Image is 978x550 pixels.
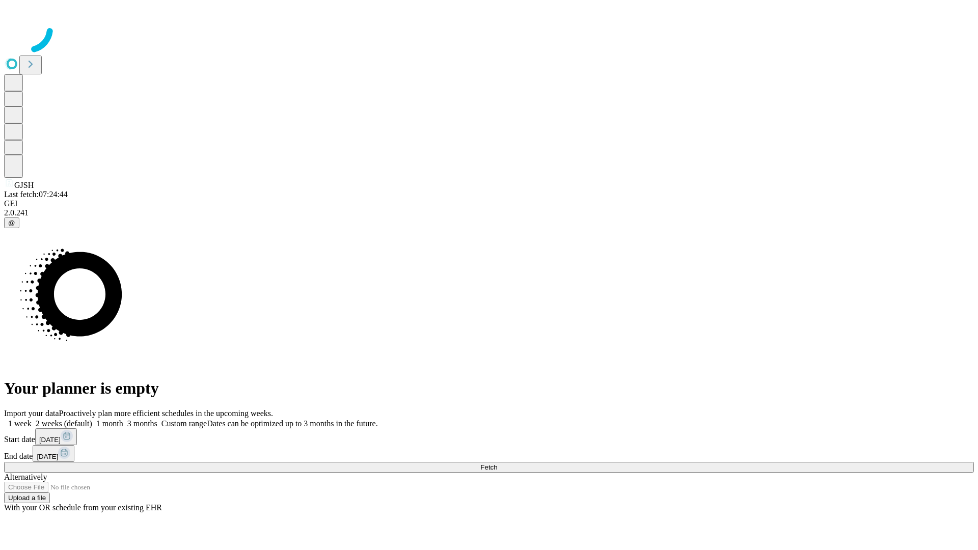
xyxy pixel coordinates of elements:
[8,419,32,428] span: 1 week
[480,463,497,471] span: Fetch
[39,436,61,444] span: [DATE]
[4,473,47,481] span: Alternatively
[8,219,15,227] span: @
[161,419,207,428] span: Custom range
[207,419,377,428] span: Dates can be optimized up to 3 months in the future.
[127,419,157,428] span: 3 months
[36,419,92,428] span: 2 weeks (default)
[4,492,50,503] button: Upload a file
[4,503,162,512] span: With your OR schedule from your existing EHR
[4,379,974,398] h1: Your planner is empty
[59,409,273,418] span: Proactively plan more efficient schedules in the upcoming weeks.
[14,181,34,189] span: GJSH
[4,428,974,445] div: Start date
[4,409,59,418] span: Import your data
[4,199,974,208] div: GEI
[35,428,77,445] button: [DATE]
[37,453,58,460] span: [DATE]
[4,217,19,228] button: @
[96,419,123,428] span: 1 month
[4,190,68,199] span: Last fetch: 07:24:44
[4,462,974,473] button: Fetch
[4,208,974,217] div: 2.0.241
[4,445,974,462] div: End date
[33,445,74,462] button: [DATE]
